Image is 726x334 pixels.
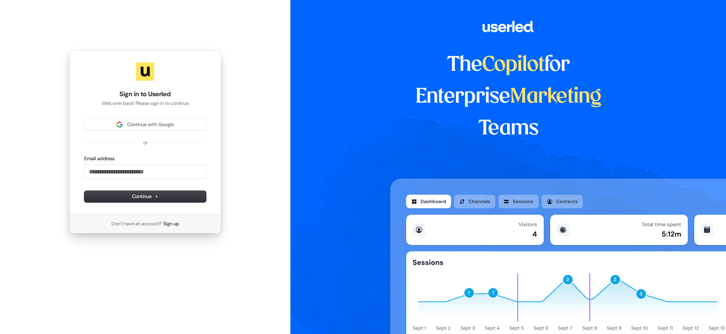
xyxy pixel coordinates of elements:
span: Don’t have an account? [112,220,162,227]
a: Sign up [163,220,179,227]
span: Continue [132,193,158,200]
img: Sign in with Google [116,122,123,128]
button: Continue [84,191,206,202]
label: Email address [84,155,115,162]
h1: The for Enterprise Teams [390,49,627,145]
span: Copilot [482,55,544,75]
span: Continue with Google [127,121,174,128]
img: Userled [136,62,154,81]
p: or [143,139,147,146]
p: Welcome back! Please sign in to continue [84,100,206,107]
span: Marketing [510,87,602,107]
button: Sign in with GoogleContinue with Google [84,119,206,130]
h1: Sign in to Userled [84,90,206,99]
